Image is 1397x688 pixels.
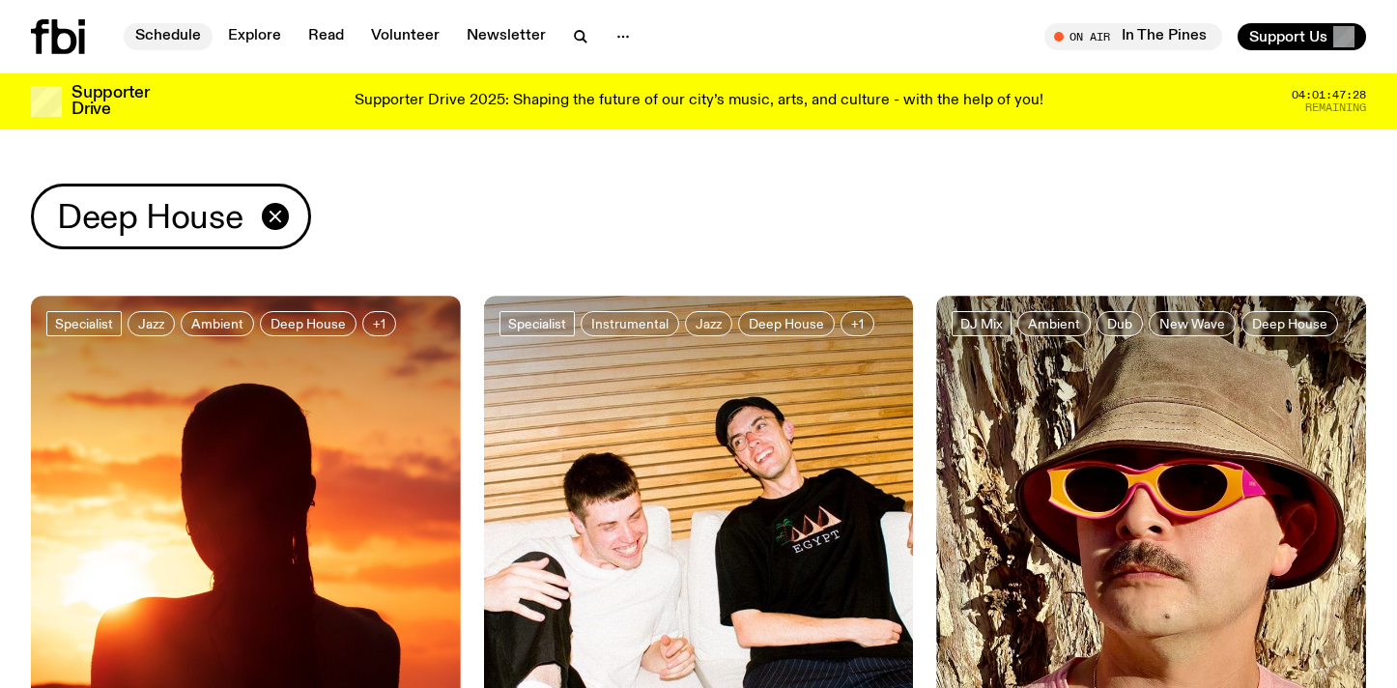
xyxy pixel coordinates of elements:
[499,311,575,336] a: Specialist
[1238,23,1366,50] button: Support Us
[362,311,396,336] button: +1
[455,23,557,50] a: Newsletter
[1028,316,1080,330] span: Ambient
[960,316,1003,330] span: DJ Mix
[71,85,149,118] h3: Supporter Drive
[851,316,864,330] span: +1
[124,23,213,50] a: Schedule
[181,311,254,336] a: Ambient
[696,316,722,330] span: Jazz
[508,316,566,330] span: Specialist
[738,311,835,336] a: Deep House
[355,93,1043,110] p: Supporter Drive 2025: Shaping the future of our city’s music, arts, and culture - with the help o...
[359,23,451,50] a: Volunteer
[1149,311,1236,336] a: New Wave
[1241,311,1338,336] a: Deep House
[591,316,669,330] span: Instrumental
[1305,102,1366,113] span: Remaining
[373,316,385,330] span: +1
[1107,316,1132,330] span: Dub
[1292,90,1366,100] span: 04:01:47:28
[260,311,356,336] a: Deep House
[216,23,293,50] a: Explore
[191,316,243,330] span: Ambient
[1249,28,1327,45] span: Support Us
[1159,316,1225,330] span: New Wave
[841,311,874,336] button: +1
[55,316,113,330] span: Specialist
[271,316,346,330] span: Deep House
[581,311,679,336] a: Instrumental
[1017,311,1091,336] a: Ambient
[1252,316,1327,330] span: Deep House
[46,311,122,336] a: Specialist
[749,316,824,330] span: Deep House
[297,23,356,50] a: Read
[57,198,242,236] span: Deep House
[128,311,175,336] a: Jazz
[952,311,1012,336] a: DJ Mix
[1097,311,1143,336] a: Dub
[685,311,732,336] a: Jazz
[138,316,164,330] span: Jazz
[1044,23,1222,50] button: On AirIn The Pines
